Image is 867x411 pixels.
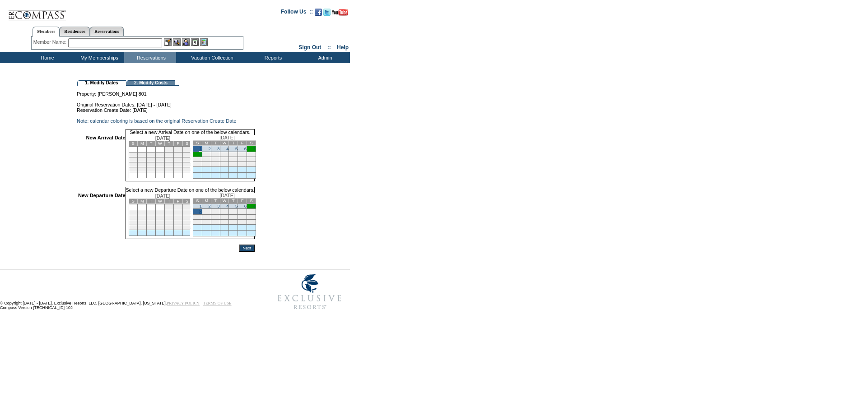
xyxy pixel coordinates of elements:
[33,27,60,37] a: Members
[173,38,181,46] img: View
[173,147,182,152] td: 2
[147,199,156,204] td: T
[156,199,165,204] td: W
[126,129,255,135] td: Select a new Arrival Date on one of the below calendars.
[211,152,220,157] td: 10
[238,141,247,146] td: F
[138,225,147,230] td: 26
[229,199,238,203] td: T
[156,167,165,172] td: 28
[129,210,138,215] td: 4
[220,152,229,157] td: 11
[182,157,191,162] td: 17
[219,135,235,140] span: [DATE]
[226,147,228,151] a: 4
[246,52,298,63] td: Reports
[200,204,202,208] a: 1
[219,193,235,198] span: [DATE]
[337,44,349,51] a: Help
[200,38,208,46] img: b_calculator.gif
[202,199,211,203] td: M
[193,220,202,225] td: 22
[298,52,350,63] td: Admin
[164,147,173,152] td: 1
[229,209,238,215] td: 12
[129,152,138,157] td: 4
[72,52,124,63] td: My Memberships
[238,157,247,162] td: 20
[78,193,126,239] td: New Departure Date
[220,215,229,220] td: 18
[164,152,173,157] td: 8
[164,199,173,204] td: T
[238,209,247,215] td: 13
[147,162,156,167] td: 20
[211,162,220,167] td: 24
[193,199,202,203] td: S
[20,52,72,63] td: Home
[332,9,348,16] img: Subscribe to our YouTube Channel
[126,187,255,193] td: Select a new Departure Date on one of the below calendars.
[220,220,229,225] td: 25
[235,147,238,151] a: 5
[138,167,147,172] td: 26
[164,167,173,172] td: 29
[129,167,138,172] td: 25
[77,86,255,97] td: Property: [PERSON_NAME] 801
[155,193,171,199] span: [DATE]
[129,162,138,167] td: 18
[247,162,256,167] td: 28
[315,9,322,16] img: Become our fan on Facebook
[229,162,238,167] td: 26
[211,209,220,215] td: 10
[269,269,350,314] img: Exclusive Resorts
[173,167,182,172] td: 30
[217,204,219,208] a: 3
[176,52,246,63] td: Vacation Collection
[202,152,211,157] td: 9
[238,152,247,157] td: 13
[147,215,156,220] td: 13
[164,215,173,220] td: 15
[238,215,247,220] td: 20
[244,147,247,151] a: 6
[211,215,220,220] td: 17
[193,157,202,162] td: 15
[202,220,211,225] td: 23
[173,225,182,230] td: 30
[238,162,247,167] td: 27
[247,215,256,220] td: 21
[164,141,173,146] td: T
[156,141,165,146] td: W
[226,204,228,208] a: 4
[199,209,202,214] a: 8
[156,157,165,162] td: 14
[199,146,202,152] a: 1
[138,157,147,162] td: 12
[327,44,331,51] span: ::
[147,210,156,215] td: 6
[247,141,256,146] td: S
[229,215,238,220] td: 19
[182,215,191,220] td: 17
[164,225,173,230] td: 29
[147,225,156,230] td: 27
[138,141,147,146] td: M
[164,157,173,162] td: 15
[239,245,255,252] input: Next
[202,157,211,162] td: 16
[173,152,182,157] td: 9
[247,199,256,203] td: S
[77,107,255,113] td: Reservation Create Date: [DATE]
[182,210,191,215] td: 10
[253,204,256,208] a: 7
[217,147,219,151] a: 3
[229,220,238,225] td: 26
[164,204,173,210] td: 1
[173,204,182,210] td: 2
[315,11,322,17] a: Become our fan on Facebook
[173,157,182,162] td: 16
[147,157,156,162] td: 13
[191,38,199,46] img: Reservations
[182,167,191,172] td: 31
